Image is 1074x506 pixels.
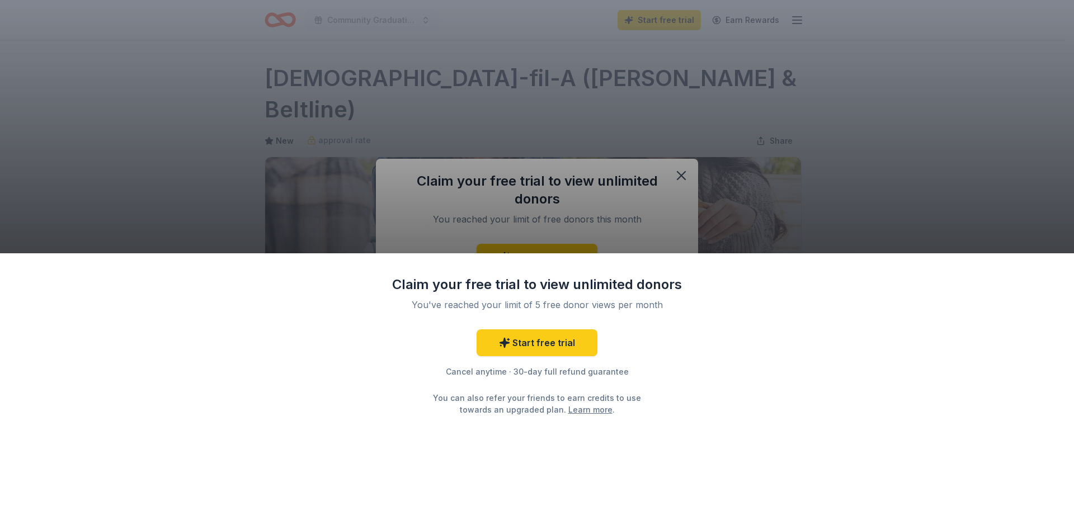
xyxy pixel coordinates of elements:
a: Start free trial [477,329,597,356]
a: Learn more [568,404,613,415]
div: Claim your free trial to view unlimited donors [392,276,682,294]
div: Cancel anytime · 30-day full refund guarantee [392,365,682,379]
div: You've reached your limit of 5 free donor views per month [405,298,669,311]
div: You can also refer your friends to earn credits to use towards an upgraded plan. . [423,392,651,415]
